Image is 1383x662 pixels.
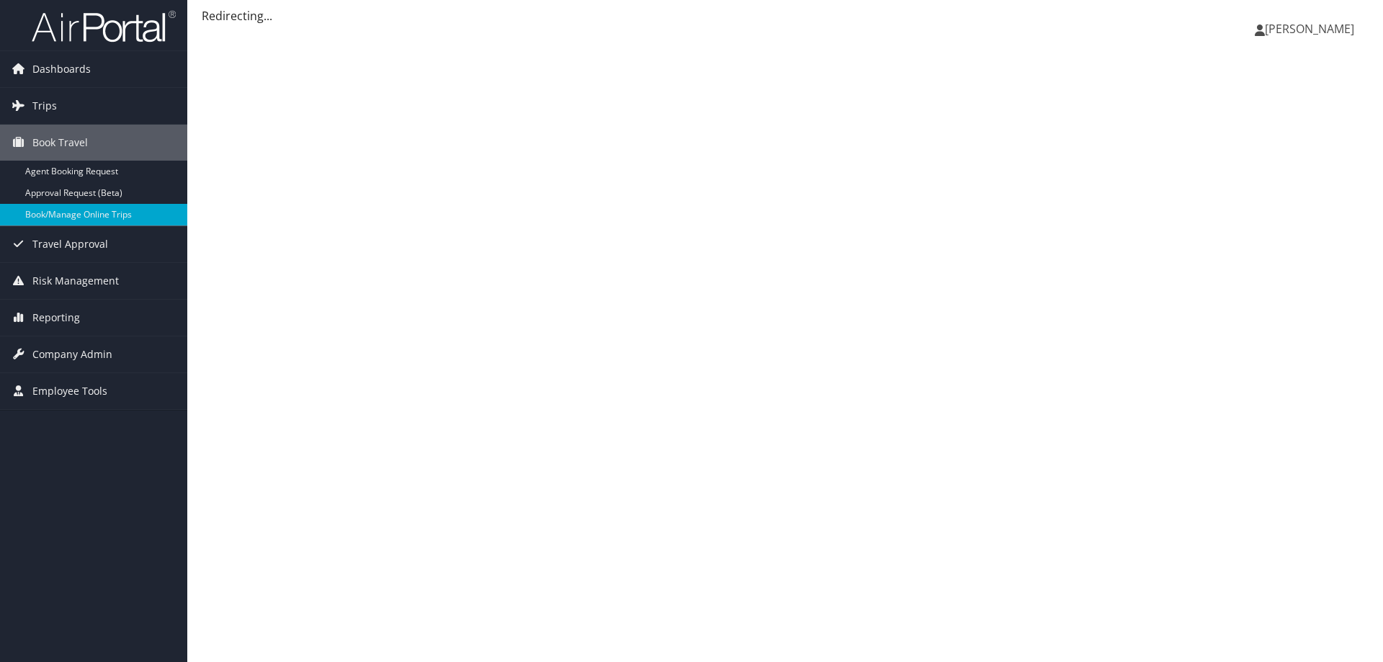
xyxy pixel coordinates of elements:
[32,9,176,43] img: airportal-logo.png
[1255,7,1369,50] a: [PERSON_NAME]
[32,373,107,409] span: Employee Tools
[32,226,108,262] span: Travel Approval
[202,7,1369,24] div: Redirecting...
[32,125,88,161] span: Book Travel
[32,300,80,336] span: Reporting
[32,263,119,299] span: Risk Management
[32,336,112,372] span: Company Admin
[32,88,57,124] span: Trips
[1265,21,1354,37] span: [PERSON_NAME]
[32,51,91,87] span: Dashboards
